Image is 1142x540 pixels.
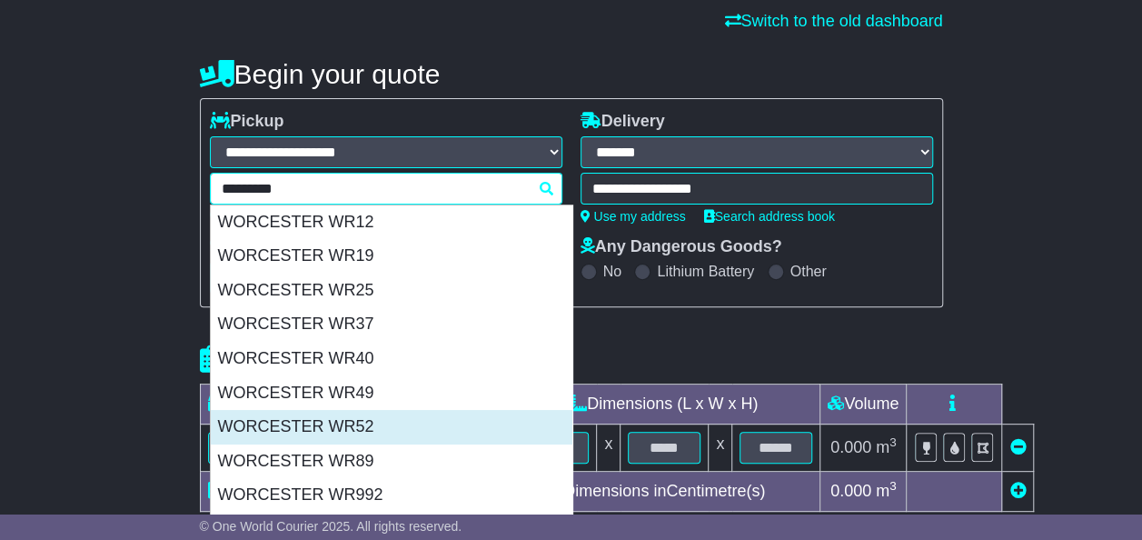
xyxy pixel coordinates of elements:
sup: 3 [889,435,897,449]
label: Lithium Battery [657,263,754,280]
td: Volume [820,385,907,425]
td: Dimensions in Centimetre(s) [509,472,820,512]
h4: Begin your quote [200,59,943,89]
td: x [709,425,732,472]
td: Dimensions (L x W x H) [509,385,820,425]
a: Add new item [1009,482,1026,500]
span: 0.000 [830,482,871,500]
div: WORCESTER WR12 [211,205,572,240]
a: Remove this item [1009,438,1026,456]
label: Pickup [210,112,284,132]
span: m [876,438,897,456]
a: Search address book [704,209,835,224]
h4: Package details | [200,345,428,375]
td: Total [200,472,352,512]
div: WORCESTER WR37 [211,307,572,342]
div: WORCESTER WR19 [211,239,572,274]
td: x [597,425,621,472]
label: No [603,263,621,280]
label: Other [790,263,827,280]
typeahead: Please provide city [210,173,562,205]
span: 0.000 [830,438,871,456]
label: Delivery [581,112,665,132]
label: Any Dangerous Goods? [581,237,782,257]
a: Use my address [581,209,686,224]
td: Type [200,385,352,425]
div: WORCESTER WR40 [211,342,572,376]
span: m [876,482,897,500]
sup: 3 [889,479,897,493]
div: WORCESTER WR52 [211,410,572,445]
span: © One World Courier 2025. All rights reserved. [200,519,462,534]
div: WORCESTER WR89 [211,445,572,479]
a: Switch to the old dashboard [724,12,942,30]
div: WORCESTER WR992 [211,478,572,513]
div: WORCESTER WR25 [211,274,572,308]
div: WORCESTER WR49 [211,376,572,411]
